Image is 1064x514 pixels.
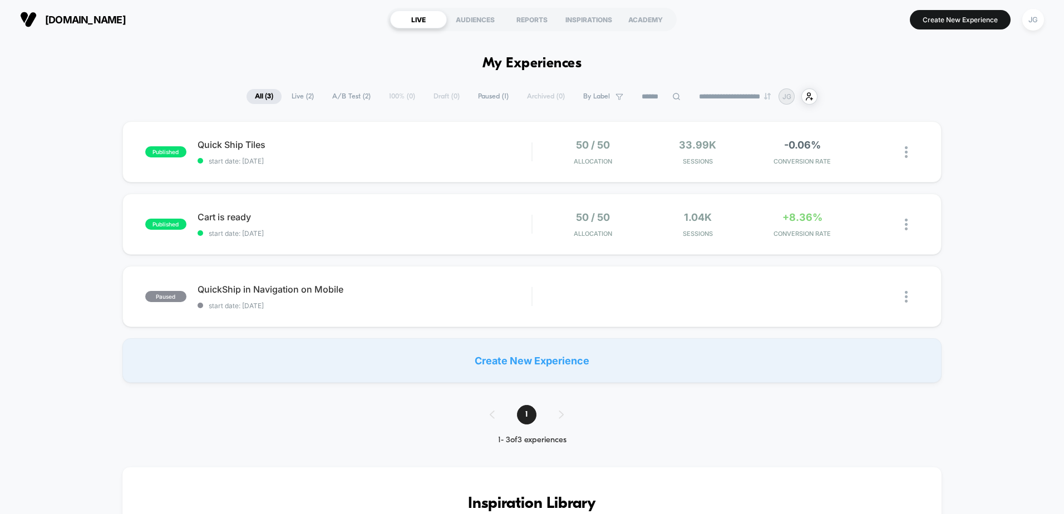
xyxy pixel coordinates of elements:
div: INSPIRATIONS [560,11,617,28]
div: REPORTS [504,11,560,28]
img: Visually logo [20,11,37,28]
img: close [905,219,908,230]
button: JG [1019,8,1047,31]
span: Cart is ready [198,211,531,223]
span: +8.36% [782,211,822,223]
span: 33.99k [679,139,716,151]
div: 1 - 3 of 3 experiences [479,436,586,445]
span: Quick Ship Tiles [198,139,531,150]
div: Create New Experience [122,338,942,383]
h1: My Experiences [482,56,582,72]
span: CONVERSION RATE [753,157,852,165]
p: JG [782,92,791,101]
span: CONVERSION RATE [753,230,852,238]
h3: Inspiration Library [156,495,908,513]
span: 1.04k [684,211,712,223]
div: AUDIENCES [447,11,504,28]
span: Live ( 2 ) [283,89,322,104]
span: Sessions [648,230,747,238]
span: 50 / 50 [576,139,610,151]
span: Paused ( 1 ) [470,89,517,104]
span: start date: [DATE] [198,302,531,310]
span: paused [145,291,186,302]
span: published [145,219,186,230]
span: Sessions [648,157,747,165]
img: close [905,146,908,158]
span: 50 / 50 [576,211,610,223]
img: end [764,93,771,100]
button: [DOMAIN_NAME] [17,11,129,28]
img: close [905,291,908,303]
span: Allocation [574,230,612,238]
span: Allocation [574,157,612,165]
div: LIVE [390,11,447,28]
span: [DOMAIN_NAME] [45,14,126,26]
span: All ( 3 ) [247,89,282,104]
button: Create New Experience [910,10,1011,29]
span: A/B Test ( 2 ) [324,89,379,104]
div: JG [1022,9,1044,31]
span: 1 [517,405,536,424]
span: start date: [DATE] [198,229,531,238]
span: start date: [DATE] [198,157,531,165]
span: QuickShip in Navigation on Mobile [198,284,531,295]
span: By Label [583,92,610,101]
div: ACADEMY [617,11,674,28]
span: -0.06% [784,139,821,151]
span: published [145,146,186,157]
